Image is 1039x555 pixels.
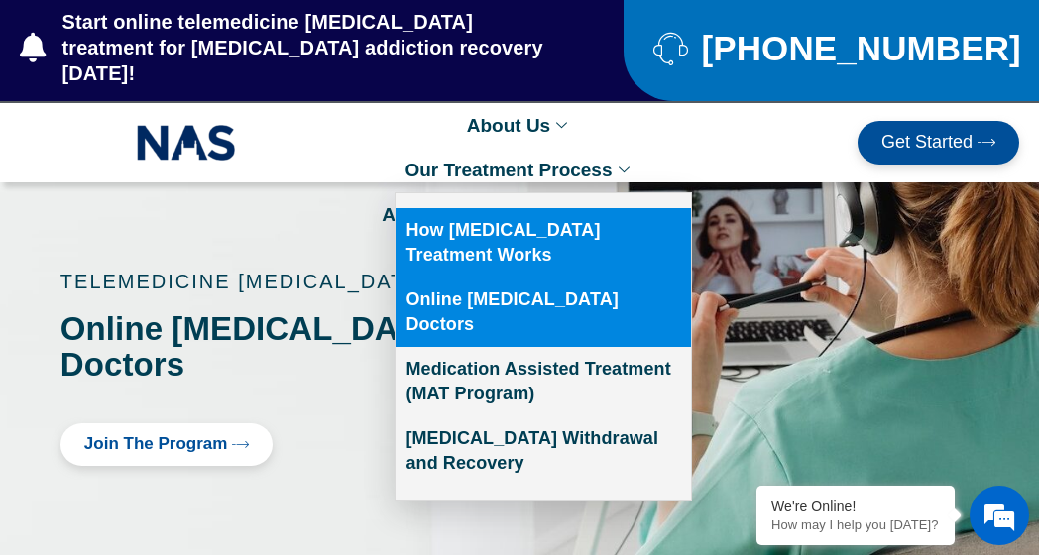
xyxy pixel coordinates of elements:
[396,277,691,347] a: Online [MEDICAL_DATA] Doctors
[22,102,52,132] div: Navigation go back
[396,416,691,486] a: [MEDICAL_DATA] Withdrawal and Recovery
[396,347,691,416] a: Medication Assisted Treatment (MAT Program)
[858,121,1019,165] a: Get Started
[60,272,485,291] p: TELEMEDICINE [MEDICAL_DATA]
[396,208,691,277] a: How [MEDICAL_DATA] Treatment Works
[58,9,544,86] span: Start online telemedicine [MEDICAL_DATA] treatment for [MEDICAL_DATA] addiction recovery [DATE]!
[881,133,973,153] span: Get Started
[60,423,485,466] div: Click here to Join Suboxone Treatment Program with our Top Rated Online Suboxone Doctors
[325,10,373,57] div: Minimize live chat window
[115,157,274,357] span: We're online!
[697,36,1021,60] span: [PHONE_NUMBER]
[20,9,544,86] a: Start online telemedicine [MEDICAL_DATA] treatment for [MEDICAL_DATA] addiction recovery [DATE]!
[372,192,461,237] a: Articles
[457,103,582,148] a: About Us
[653,31,989,65] a: [PHONE_NUMBER]
[60,423,274,466] a: Join The Program
[137,120,236,166] img: NAS_email_signature-removebg-preview.png
[84,435,228,454] span: Join The Program
[60,311,485,384] h1: Online [MEDICAL_DATA] Doctors
[771,517,940,532] p: How may I help you today?
[771,499,940,514] div: We're Online!
[133,104,363,130] div: Chat with us now
[395,148,643,192] a: Our Treatment Process
[10,356,378,425] textarea: Type your message and hit 'Enter'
